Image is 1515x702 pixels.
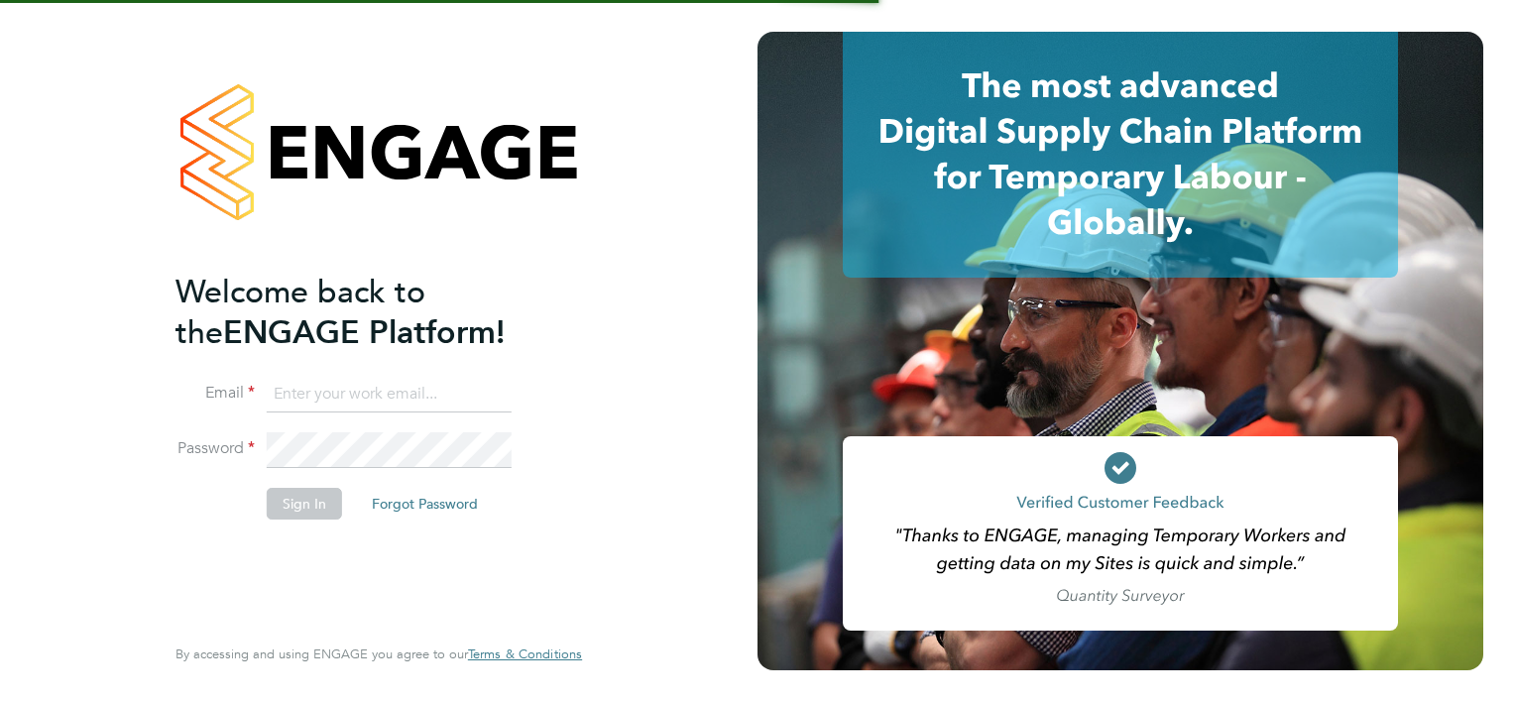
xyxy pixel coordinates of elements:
[267,377,512,412] input: Enter your work email...
[175,383,255,404] label: Email
[356,488,494,520] button: Forgot Password
[175,273,425,352] span: Welcome back to the
[175,272,562,353] h2: ENGAGE Platform!
[267,488,342,520] button: Sign In
[468,646,582,662] a: Terms & Conditions
[468,645,582,662] span: Terms & Conditions
[175,438,255,459] label: Password
[175,645,582,662] span: By accessing and using ENGAGE you agree to our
